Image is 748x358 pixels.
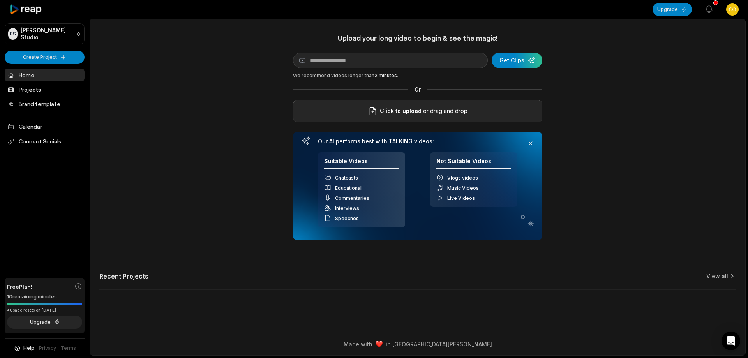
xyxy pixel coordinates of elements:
span: Music Videos [447,185,479,191]
button: Upgrade [653,3,692,16]
a: Calendar [5,120,85,133]
span: Help [23,345,34,352]
span: Vlogs videos [447,175,478,181]
span: Commentaries [335,195,369,201]
div: We recommend videos longer than . [293,72,542,79]
a: Projects [5,83,85,96]
h4: Not Suitable Videos [436,158,511,169]
div: Made with in [GEOGRAPHIC_DATA][PERSON_NAME] [97,340,738,348]
span: Educational [335,185,362,191]
a: Home [5,69,85,81]
h3: Our AI performs best with TALKING videos: [318,138,517,145]
button: Upgrade [7,316,82,329]
span: Free Plan! [7,282,32,291]
span: Connect Socials [5,134,85,148]
span: Click to upload [380,106,422,116]
div: Open Intercom Messenger [722,332,740,350]
a: Terms [61,345,76,352]
a: Privacy [39,345,56,352]
div: 10 remaining minutes [7,293,82,301]
p: [PERSON_NAME] Studio [21,27,73,41]
button: Help [14,345,34,352]
a: View all [706,272,728,280]
span: Speeches [335,215,359,221]
div: PS [8,28,18,40]
button: Get Clips [492,53,542,68]
a: Brand template [5,97,85,110]
h4: Suitable Videos [324,158,399,169]
h1: Upload your long video to begin & see the magic! [293,34,542,42]
span: Interviews [335,205,359,211]
p: or drag and drop [422,106,467,116]
span: 2 minutes [374,72,397,78]
h2: Recent Projects [99,272,148,280]
span: Live Videos [447,195,475,201]
span: Chatcasts [335,175,358,181]
img: heart emoji [376,341,383,348]
div: *Usage resets on [DATE] [7,307,82,313]
span: Or [408,85,427,93]
button: Create Project [5,51,85,64]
